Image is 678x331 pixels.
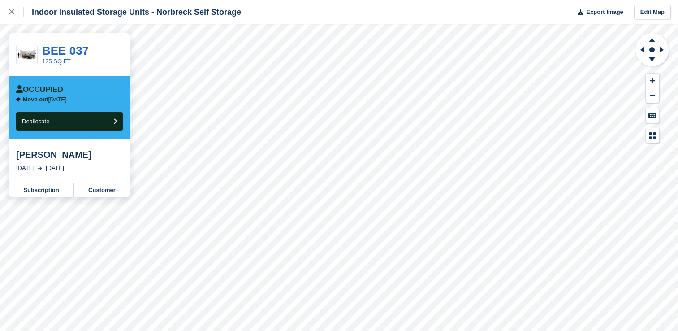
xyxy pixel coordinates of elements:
[46,164,64,173] div: [DATE]
[646,108,659,123] button: Keyboard Shortcuts
[586,8,623,17] span: Export Image
[23,96,48,103] span: Move out
[646,88,659,103] button: Zoom Out
[572,5,623,20] button: Export Image
[16,97,21,102] img: arrow-left-icn-90495f2de72eb5bd0bd1c3c35deca35cc13f817d75bef06ecd7c0b315636ce7e.svg
[42,44,89,57] a: BEE 037
[646,128,659,143] button: Map Legend
[74,183,130,197] a: Customer
[16,149,123,160] div: [PERSON_NAME]
[38,166,42,170] img: arrow-right-light-icn-cde0832a797a2874e46488d9cf13f60e5c3a73dbe684e267c42b8395dfbc2abf.svg
[16,85,63,94] div: Occupied
[24,7,241,17] div: Indoor Insulated Storage Units - Norbreck Self Storage
[16,112,123,131] button: Deallocate
[9,183,74,197] a: Subscription
[634,5,671,20] a: Edit Map
[23,96,67,103] p: [DATE]
[17,47,37,63] img: 125-sqft-unit.jpg
[16,164,35,173] div: [DATE]
[22,118,49,125] span: Deallocate
[646,74,659,88] button: Zoom In
[42,58,71,65] a: 125 SQ FT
